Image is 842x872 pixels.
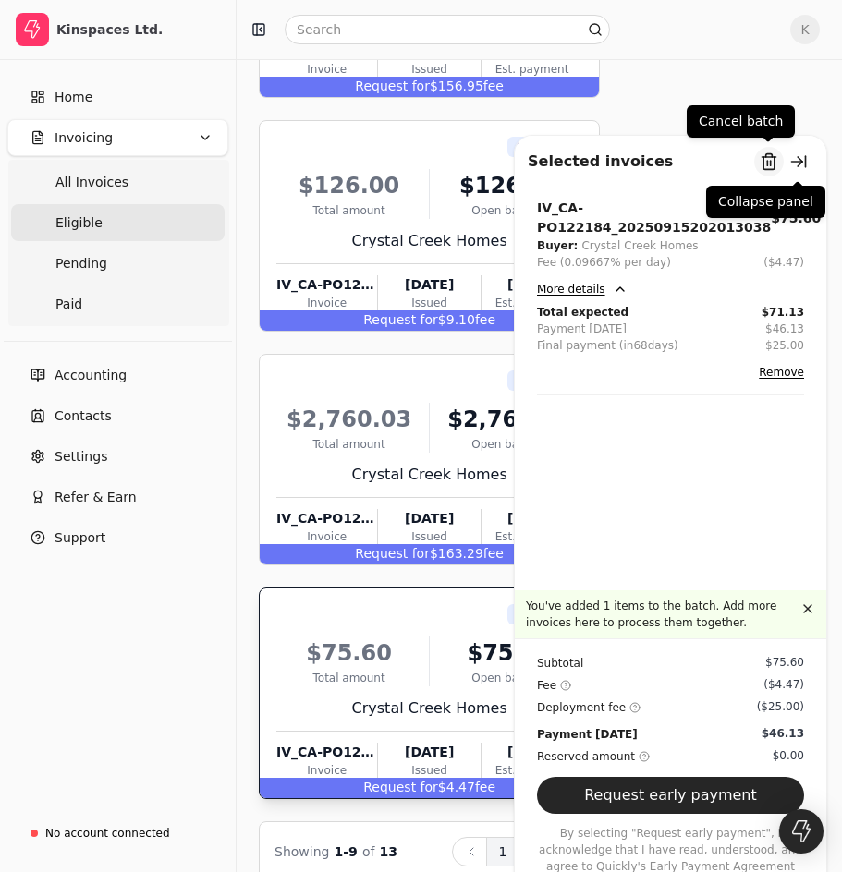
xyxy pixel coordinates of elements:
[56,20,220,39] div: Kinspaces Ltd.
[790,15,820,44] button: K
[763,254,804,271] button: ($4.47)
[260,310,599,331] div: $9.10
[765,321,804,337] div: $46.13
[757,698,804,715] div: ($25.00)
[355,546,430,561] span: Request for
[528,151,673,173] div: Selected invoices
[378,61,480,78] div: Issued
[7,519,228,556] button: Support
[276,295,377,311] div: Invoice
[762,725,804,742] div: $46.13
[437,169,582,202] div: $126.00
[11,245,225,282] a: Pending
[7,119,228,156] button: Invoicing
[363,780,438,794] span: Request for
[260,778,599,798] div: $4.47
[55,254,107,273] span: Pending
[55,295,82,314] span: Paid
[378,275,480,295] div: [DATE]
[437,436,582,453] div: Open balance
[537,725,638,744] div: Payment [DATE]
[482,528,582,545] div: Est. payment
[437,636,582,670] div: $75.60
[276,61,377,78] div: Invoice
[482,509,582,528] div: [DATE]
[763,676,804,693] div: ($4.47)
[537,254,671,271] div: Fee (0.09667% per day)
[7,478,228,515] button: Refer & Earn
[276,275,377,295] div: IV_CA-PO123450_20250925222425133
[55,406,112,426] span: Contacts
[276,743,377,762] div: IV_CA-PO122184_20250915202013038
[276,436,421,453] div: Total amount
[55,447,107,466] span: Settings
[363,312,438,327] span: Request for
[7,397,228,434] a: Contacts
[276,697,582,720] div: Crystal Creek Homes
[706,186,825,218] div: Collapse panel
[7,817,228,850] a: No account connected
[537,304,628,321] div: Total expected
[55,528,105,548] span: Support
[475,312,495,327] span: fee
[276,762,377,779] div: Invoice
[7,79,228,115] a: Home
[771,209,821,228] div: $75.60
[260,77,599,97] div: $156.95
[355,79,430,93] span: Request for
[276,636,421,670] div: $75.60
[482,295,582,311] div: Est. payment
[437,403,582,436] div: $2,760.03
[537,747,650,766] div: Reserved amount
[482,61,582,78] div: Est. payment
[7,357,228,394] a: Accounting
[475,780,495,794] span: fee
[276,464,582,486] div: Crystal Creek Homes
[537,676,571,695] div: Fee
[765,654,804,671] div: $75.60
[276,509,377,528] div: IV_CA-PO122142_20250915202009630
[537,278,628,300] button: More details
[276,230,582,252] div: Crystal Creek Homes
[11,204,225,241] a: Eligible
[437,670,582,686] div: Open balance
[537,777,804,814] button: Request early payment
[537,337,678,354] div: Final payment (in 68 days)
[482,743,582,762] div: [DATE]
[537,321,627,337] div: Payment [DATE]
[486,837,519,866] button: 1
[260,544,599,564] div: $163.29
[276,202,421,219] div: Total amount
[537,199,771,237] div: IV_CA-PO122184_20250915202013038
[55,173,128,192] span: All Invoices
[483,546,504,561] span: fee
[378,762,480,779] div: Issued
[362,844,375,859] span: of
[276,169,421,202] div: $126.00
[378,528,480,545] div: Issued
[537,698,641,717] div: Deployment fee
[526,598,797,631] p: You've added 1 items to the batch. Add more invoices here to process them together.
[378,509,480,528] div: [DATE]
[276,528,377,545] div: Invoice
[482,275,582,295] div: [DATE]
[275,844,329,859] span: Showing
[687,105,795,138] div: Cancel batch
[55,488,137,507] span: Refer & Earn
[773,747,804,764] div: $0.00
[779,809,824,854] div: Open Intercom Messenger
[55,213,103,233] span: Eligible
[55,128,113,148] span: Invoicing
[437,202,582,219] div: Open balance
[581,237,698,254] div: Crystal Creek Homes
[11,163,225,200] a: All Invoices
[11,285,225,322] a: Paid
[378,743,480,762] div: [DATE]
[276,403,421,436] div: $2,760.03
[537,654,583,672] div: Subtotal
[378,295,480,311] div: Issued
[55,366,127,385] span: Accounting
[537,237,578,254] div: Buyer:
